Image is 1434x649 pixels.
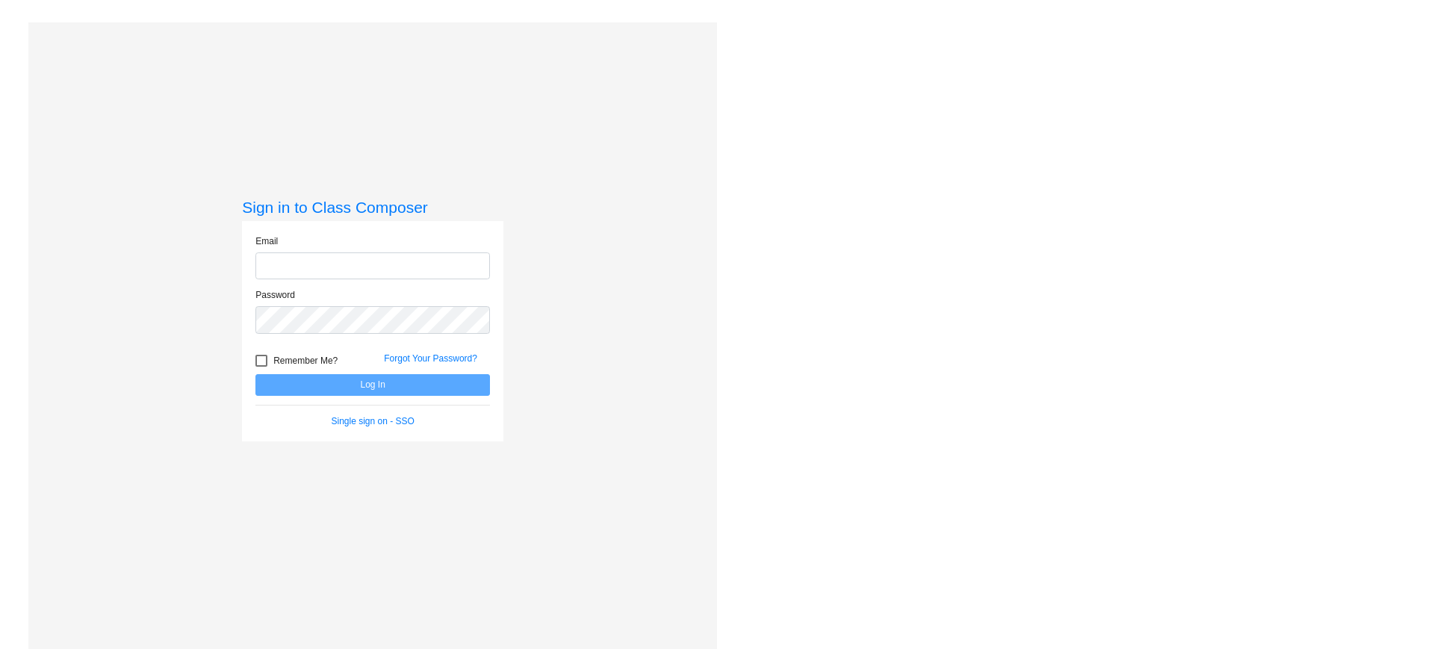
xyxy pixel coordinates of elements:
label: Password [255,288,295,302]
a: Single sign on - SSO [332,416,415,426]
label: Email [255,235,278,248]
span: Remember Me? [273,352,338,370]
button: Log In [255,374,490,396]
a: Forgot Your Password? [384,353,477,364]
h3: Sign in to Class Composer [242,198,503,217]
